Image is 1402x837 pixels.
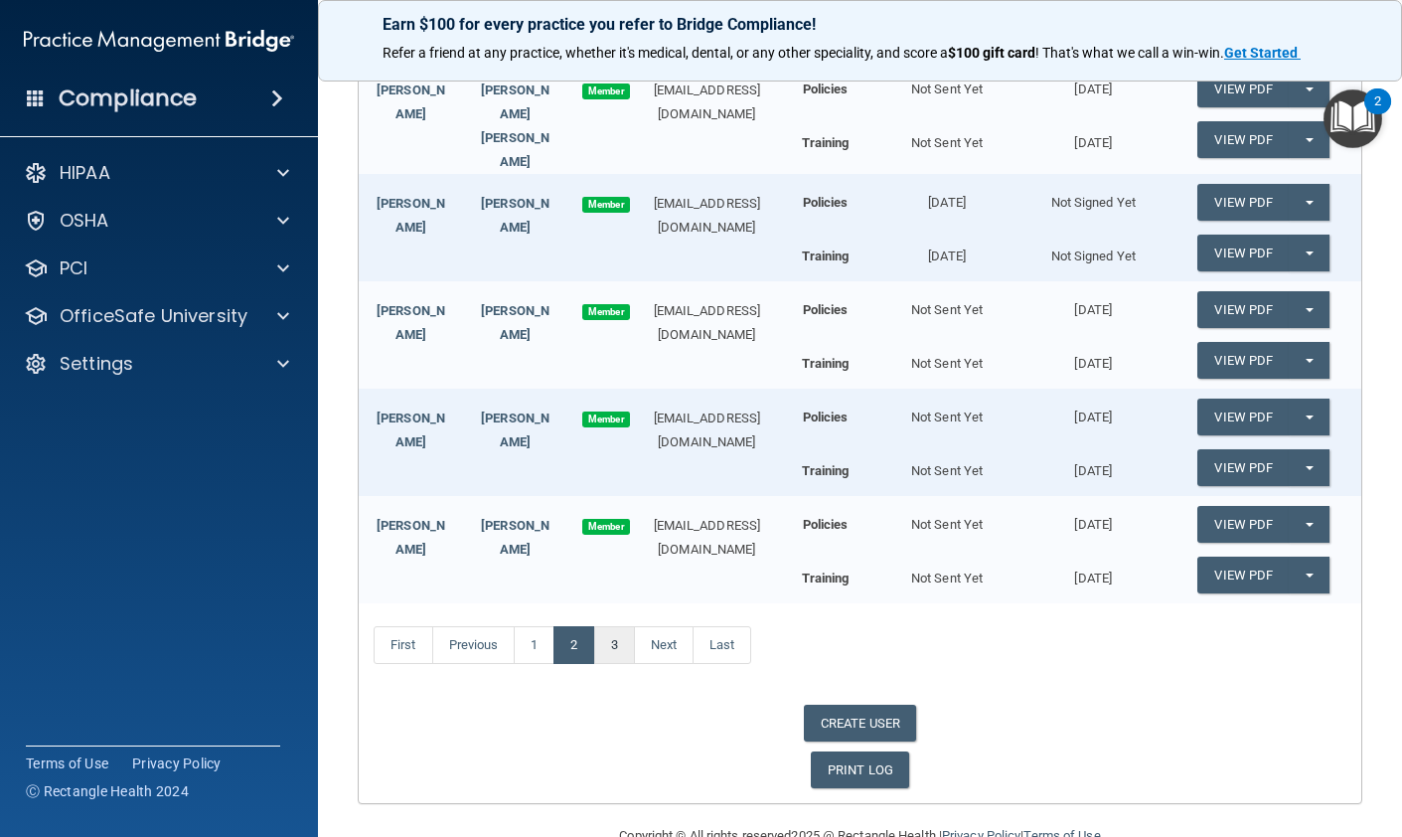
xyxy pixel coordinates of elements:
[874,281,1020,322] div: Not Sent Yet
[803,410,849,424] b: Policies
[24,304,289,328] a: OfficeSafe University
[637,79,776,126] div: [EMAIL_ADDRESS][DOMAIN_NAME]
[432,626,516,664] a: Previous
[1197,235,1289,271] a: View PDF
[874,121,1020,155] div: Not Sent Yet
[1224,45,1298,61] strong: Get Started
[802,135,850,150] b: Training
[1224,45,1301,61] a: Get Started
[594,626,635,664] a: 3
[1020,496,1167,537] div: [DATE]
[24,209,289,233] a: OSHA
[24,352,289,376] a: Settings
[383,45,948,61] span: Refer a friend at any practice, whether it's medical, dental, or any other speciality, and score a
[60,161,110,185] p: HIPAA
[374,626,433,664] a: First
[582,519,630,535] span: Member
[60,209,109,233] p: OSHA
[1197,399,1289,435] a: View PDF
[802,249,850,263] b: Training
[481,518,549,557] a: [PERSON_NAME]
[874,235,1020,268] div: [DATE]
[1197,342,1289,379] a: View PDF
[874,557,1020,590] div: Not Sent Yet
[377,303,445,342] a: [PERSON_NAME]
[1197,184,1289,221] a: View PDF
[132,753,222,773] a: Privacy Policy
[811,752,909,788] a: PRINT LOG
[26,781,189,801] span: Ⓒ Rectangle Health 2024
[802,356,850,371] b: Training
[803,302,849,317] b: Policies
[874,389,1020,429] div: Not Sent Yet
[377,83,445,121] a: [PERSON_NAME]
[693,626,751,664] a: Last
[1020,389,1167,429] div: [DATE]
[1020,342,1167,376] div: [DATE]
[874,449,1020,483] div: Not Sent Yet
[1197,506,1289,543] a: View PDF
[377,518,445,557] a: [PERSON_NAME]
[634,626,694,664] a: Next
[1197,449,1289,486] a: View PDF
[802,463,850,478] b: Training
[1020,121,1167,155] div: [DATE]
[803,517,849,532] b: Policies
[1324,89,1382,148] button: Open Resource Center, 2 new notifications
[804,705,916,742] a: CREATE USER
[637,192,776,240] div: [EMAIL_ADDRESS][DOMAIN_NAME]
[1020,281,1167,322] div: [DATE]
[1035,45,1224,61] span: ! That's what we call a win-win.
[637,299,776,347] div: [EMAIL_ADDRESS][DOMAIN_NAME]
[802,571,850,586] b: Training
[24,21,294,61] img: PMB logo
[1197,121,1289,158] a: View PDF
[1020,174,1167,215] div: Not Signed Yet
[60,352,133,376] p: Settings
[553,626,594,664] a: 2
[60,304,247,328] p: OfficeSafe University
[24,256,289,280] a: PCI
[1020,449,1167,483] div: [DATE]
[582,412,630,427] span: Member
[874,174,1020,215] div: [DATE]
[481,303,549,342] a: [PERSON_NAME]
[59,84,197,112] h4: Compliance
[1020,557,1167,590] div: [DATE]
[1197,557,1289,593] a: View PDF
[377,411,445,449] a: [PERSON_NAME]
[582,304,630,320] span: Member
[481,83,549,169] a: [PERSON_NAME] [PERSON_NAME]
[637,407,776,454] div: [EMAIL_ADDRESS][DOMAIN_NAME]
[1020,235,1167,268] div: Not Signed Yet
[803,82,849,96] b: Policies
[481,196,549,235] a: [PERSON_NAME]
[60,256,87,280] p: PCI
[637,514,776,562] div: [EMAIL_ADDRESS][DOMAIN_NAME]
[582,84,630,99] span: Member
[582,197,630,213] span: Member
[803,195,849,210] b: Policies
[481,411,549,449] a: [PERSON_NAME]
[24,161,289,185] a: HIPAA
[514,626,554,664] a: 1
[383,15,1337,34] p: Earn $100 for every practice you refer to Bridge Compliance!
[948,45,1035,61] strong: $100 gift card
[377,196,445,235] a: [PERSON_NAME]
[26,753,108,773] a: Terms of Use
[1374,101,1381,127] div: 2
[874,496,1020,537] div: Not Sent Yet
[874,342,1020,376] div: Not Sent Yet
[1197,291,1289,328] a: View PDF
[1197,71,1289,107] a: View PDF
